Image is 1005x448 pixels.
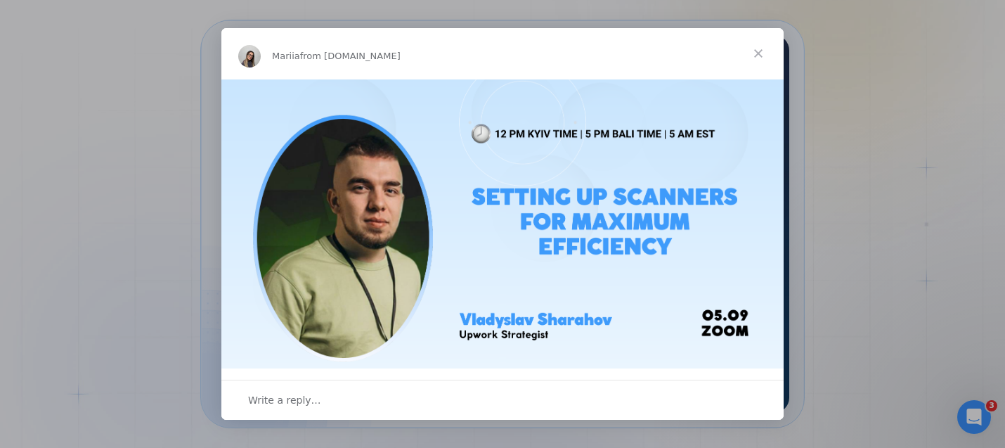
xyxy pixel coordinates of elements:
img: Profile image for Mariia [238,45,261,68]
span: Mariia [272,51,300,61]
span: from [DOMAIN_NAME] [300,51,401,61]
span: Close [733,28,784,79]
span: Write a reply… [248,391,321,409]
div: Open conversation and reply [221,380,784,420]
